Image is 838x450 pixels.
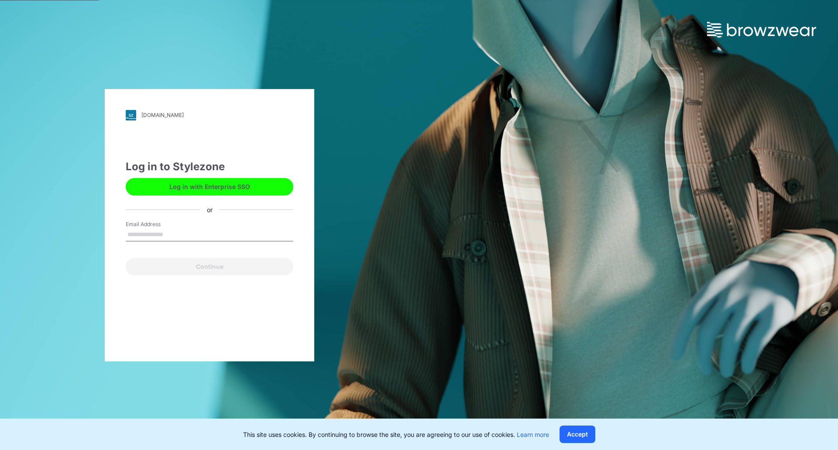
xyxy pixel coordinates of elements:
img: browzwear-logo.73288ffb.svg [707,22,816,38]
button: Log in with Enterprise SSO [126,178,293,196]
a: Learn more [517,431,549,438]
div: Log in to Stylezone [126,159,293,175]
div: or [200,205,220,214]
a: [DOMAIN_NAME] [126,110,293,120]
p: This site uses cookies. By continuing to browse the site, you are agreeing to our use of cookies. [243,430,549,439]
button: Accept [560,426,595,443]
label: Email Address [126,220,187,228]
div: [DOMAIN_NAME] [141,112,184,118]
img: svg+xml;base64,PHN2ZyB3aWR0aD0iMjgiIGhlaWdodD0iMjgiIHZpZXdCb3g9IjAgMCAyOCAyOCIgZmlsbD0ibm9uZSIgeG... [126,110,136,120]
